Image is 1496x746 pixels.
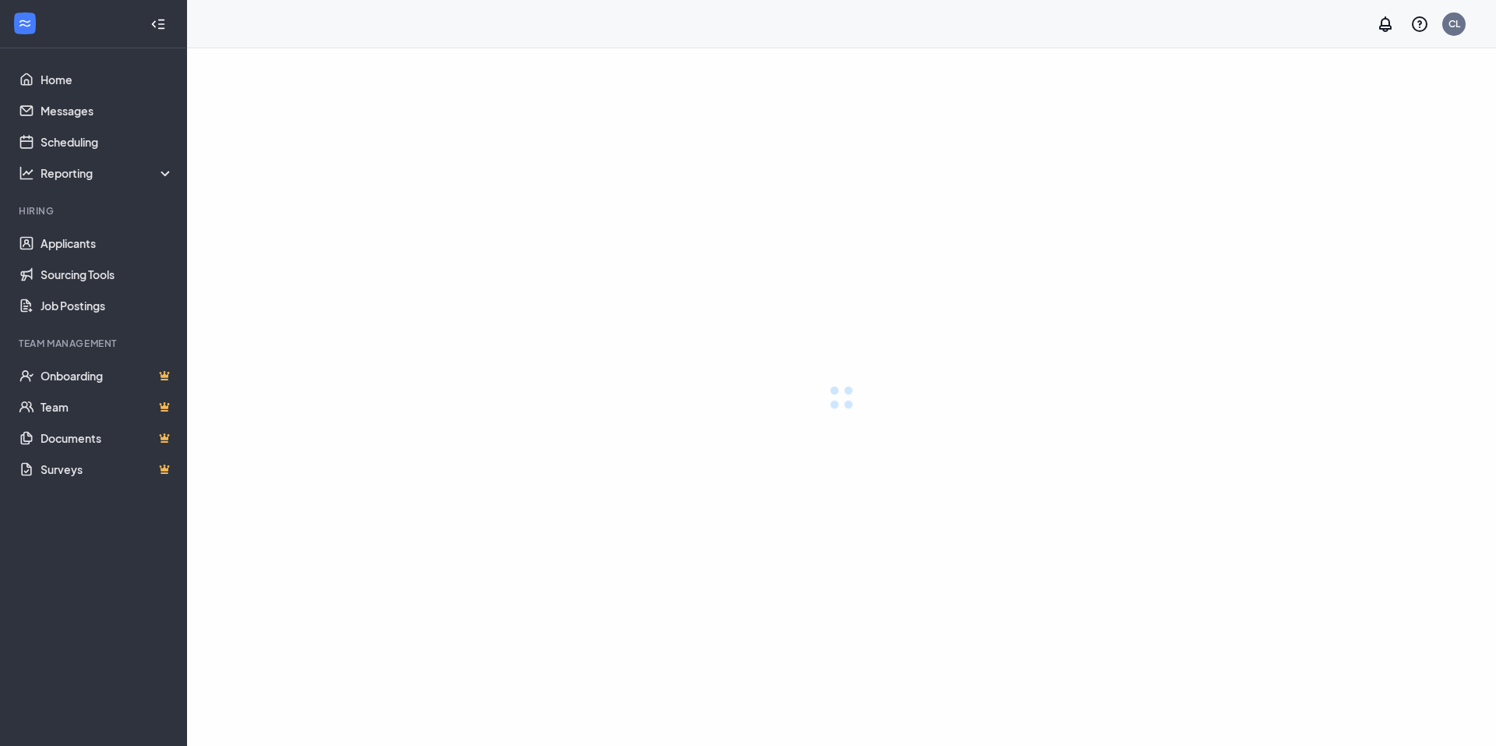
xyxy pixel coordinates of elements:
[1410,15,1429,34] svg: QuestionInfo
[41,126,174,157] a: Scheduling
[41,95,174,126] a: Messages
[1448,17,1460,30] div: CL
[19,337,171,350] div: Team Management
[41,165,175,181] div: Reporting
[41,228,174,259] a: Applicants
[41,290,174,321] a: Job Postings
[19,204,171,217] div: Hiring
[41,422,174,454] a: DocumentsCrown
[41,391,174,422] a: TeamCrown
[1376,15,1395,34] svg: Notifications
[150,16,166,32] svg: Collapse
[41,360,174,391] a: OnboardingCrown
[41,64,174,95] a: Home
[19,165,34,181] svg: Analysis
[17,16,33,31] svg: WorkstreamLogo
[41,454,174,485] a: SurveysCrown
[41,259,174,290] a: Sourcing Tools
